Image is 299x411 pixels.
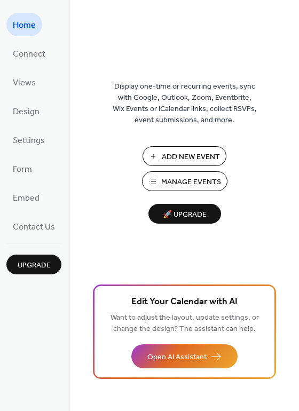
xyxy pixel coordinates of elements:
span: Upgrade [18,260,51,271]
span: Home [13,17,36,34]
span: 🚀 Upgrade [155,208,215,222]
span: Views [13,75,36,92]
span: Open AI Assistant [147,352,207,363]
a: Settings [6,128,51,152]
span: Contact Us [13,219,55,236]
span: Edit Your Calendar with AI [131,295,238,310]
button: 🚀 Upgrade [148,204,221,224]
span: Connect [13,46,45,63]
a: Embed [6,186,46,209]
button: Manage Events [142,171,227,191]
button: Open AI Assistant [131,344,238,368]
a: Home [6,13,42,36]
a: Views [6,70,42,94]
a: Connect [6,42,52,65]
span: Add New Event [162,152,220,163]
span: Display one-time or recurring events, sync with Google, Outlook, Zoom, Eventbrite, Wix Events or ... [113,81,257,126]
span: Manage Events [161,177,221,188]
a: Contact Us [6,215,61,238]
span: Settings [13,132,45,149]
a: Design [6,99,46,123]
button: Add New Event [143,146,226,166]
a: Form [6,157,38,180]
button: Upgrade [6,255,61,274]
span: Form [13,161,32,178]
span: Want to adjust the layout, update settings, or change the design? The assistant can help. [111,311,259,336]
span: Embed [13,190,40,207]
span: Design [13,104,40,121]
